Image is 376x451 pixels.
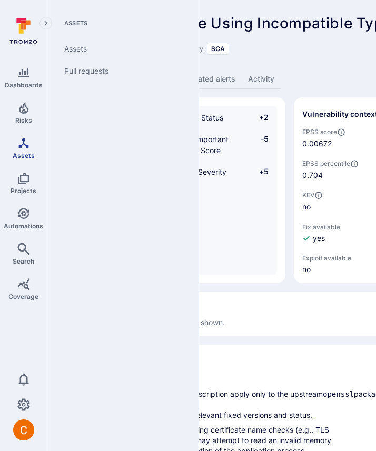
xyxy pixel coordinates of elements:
a: Associated alerts [168,69,242,89]
span: Fix available [302,223,340,231]
i: Expand navigation menu [42,19,50,28]
span: High Severity [180,167,226,176]
span: Automations [4,222,43,230]
span: +2 [249,112,269,123]
span: Search [13,257,34,265]
span: Dashboards [5,81,43,89]
span: yes [313,233,325,244]
img: ACg8ocJuq_DPPTkXyD9OlTnVLvDrpObecjcADscmEHLMiTyEnTELew=s96-c [13,419,34,440]
span: -5 [249,134,269,156]
span: Projects [11,187,36,195]
div: Camilo Rivera [13,419,34,440]
span: +5 [249,166,269,177]
span: Assets [13,152,35,159]
a: Activity [242,69,281,89]
span: 0.00672 [302,138,332,149]
span: Not Important EPSS Score [180,135,229,155]
span: Coverage [8,293,38,300]
code: openssl [323,390,354,398]
span: Risks [15,116,32,124]
div: SCA [207,43,229,55]
span: Exploit available [302,254,351,262]
a: Pull requests [56,60,186,82]
span: Assets [56,19,186,27]
a: Assets [56,38,186,60]
span: Open Status [180,113,223,122]
button: Expand navigation menu [39,17,52,29]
